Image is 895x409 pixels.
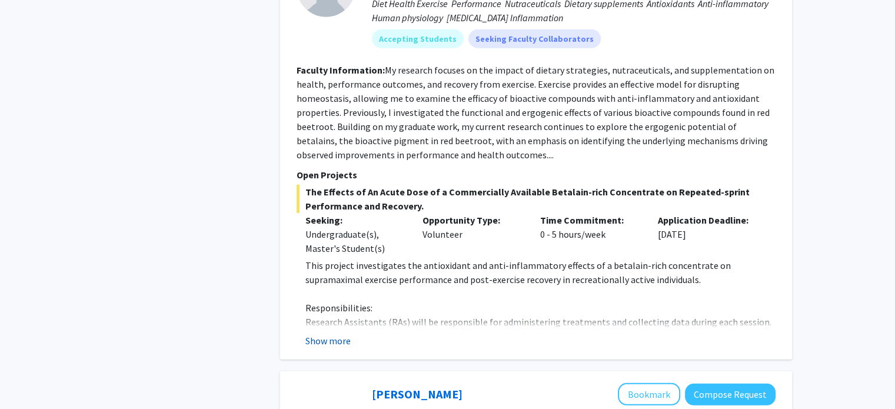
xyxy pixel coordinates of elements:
[305,301,776,315] p: Responsibilities:
[649,213,767,255] div: [DATE]
[658,213,758,227] p: Application Deadline:
[685,384,776,405] button: Compose Request to Mat Kelly
[297,168,776,182] p: Open Projects
[531,213,649,255] div: 0 - 5 hours/week
[468,29,601,48] mat-chip: Seeking Faculty Collaborators
[305,213,405,227] p: Seeking:
[414,213,531,255] div: Volunteer
[305,258,776,287] p: This project investigates the antioxidant and anti-inflammatory effects of a betalain-rich concen...
[9,356,50,400] iframe: Chat
[305,227,405,255] div: Undergraduate(s), Master's Student(s)
[297,185,776,213] span: The Effects of An Acute Dose of a Commercially Available Betalain-rich Concentrate on Repeated-sp...
[297,64,385,76] b: Faculty Information:
[422,213,523,227] p: Opportunity Type:
[618,383,680,405] button: Add Mat Kelly to Bookmarks
[305,315,776,357] p: Research Assistants (RAs) will be responsible for administering treatments and collecting data du...
[372,387,463,401] a: [PERSON_NAME]
[297,64,774,161] fg-read-more: My research focuses on the impact of dietary strategies, nutraceuticals, and supplementation on h...
[305,334,351,348] button: Show more
[372,29,464,48] mat-chip: Accepting Students
[540,213,640,227] p: Time Commitment:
